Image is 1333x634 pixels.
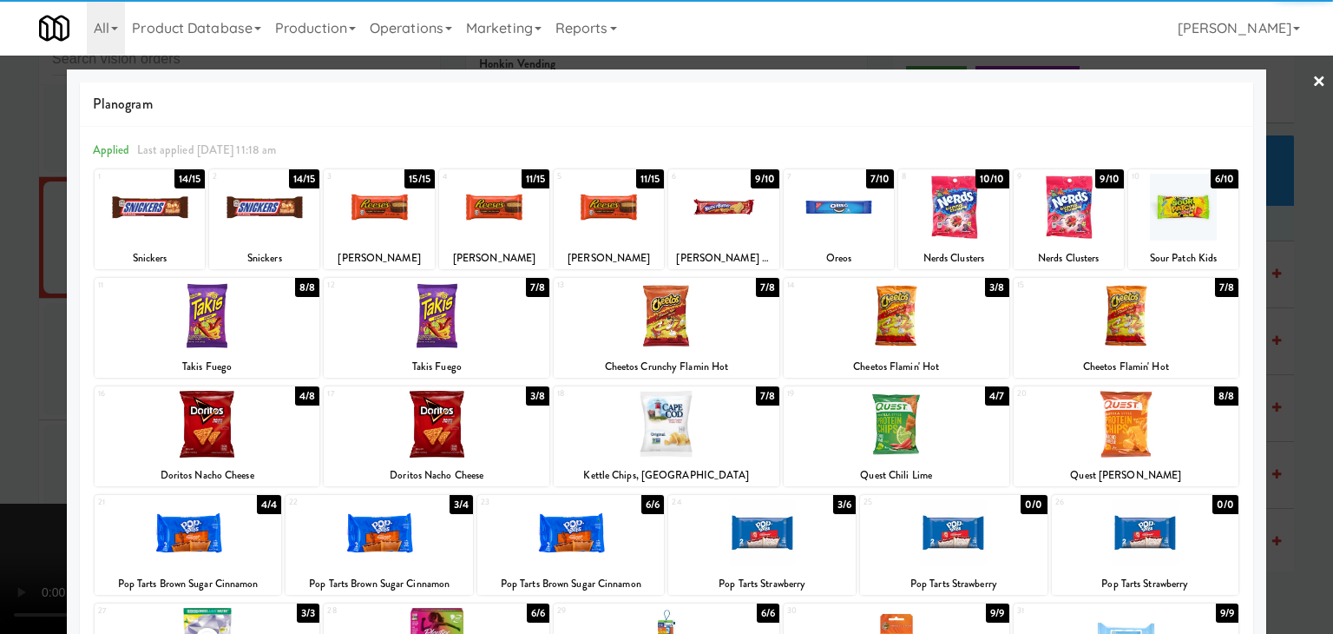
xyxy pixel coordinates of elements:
div: 7/8 [1215,278,1238,297]
div: 22 [289,495,379,510]
div: Nerds Clusters [898,248,1008,269]
div: [PERSON_NAME] Butter [671,248,776,269]
div: Pop Tarts Strawberry [1054,573,1237,595]
div: Snickers [95,248,205,269]
div: 10 [1132,169,1184,184]
div: 27 [98,604,207,618]
div: 214/15Snickers [209,169,319,269]
div: Nerds Clusters [901,248,1006,269]
div: 3/3 [297,604,319,623]
div: 6 [672,169,724,184]
div: 12 [327,278,437,293]
div: Sour Patch Kids [1131,248,1236,269]
div: 2 [213,169,265,184]
div: 3/6 [833,495,856,514]
div: Takis Fuego [95,356,320,378]
div: 157/8Cheetos Flamin' Hot [1014,278,1239,378]
div: 9/9 [1216,604,1238,623]
div: Nerds Clusters [1014,248,1124,269]
span: Last applied [DATE] 11:18 am [137,142,277,158]
div: 114/15Snickers [95,169,205,269]
div: 127/8Takis Fuego [324,278,549,378]
div: 14/15 [174,169,206,188]
div: Pop Tarts Brown Sugar Cinnamon [97,573,279,595]
div: Doritos Nacho Cheese [326,465,547,486]
div: Quest Chili Lime [784,465,1009,486]
div: 14/15 [289,169,320,188]
div: 11/15 [636,169,665,188]
div: Cheetos Crunchy Flamin Hot [554,356,779,378]
div: Cheetos Crunchy Flamin Hot [556,356,777,378]
div: 11 [98,278,207,293]
div: 3 [327,169,379,184]
div: 4 [443,169,495,184]
div: Pop Tarts Strawberry [863,573,1045,595]
div: Doritos Nacho Cheese [95,465,320,486]
div: 4/4 [257,495,281,514]
div: Snickers [97,248,202,269]
div: 9 [1017,169,1069,184]
div: 315/15[PERSON_NAME] [324,169,434,269]
a: × [1312,56,1326,109]
div: 260/0Pop Tarts Strawberry [1052,495,1239,595]
div: 9/10 [1095,169,1123,188]
div: 20 [1017,386,1126,401]
div: 208/8Quest [PERSON_NAME] [1014,386,1239,486]
div: Pop Tarts Brown Sugar Cinnamon [477,573,665,595]
div: 164/8Doritos Nacho Cheese [95,386,320,486]
div: 28 [327,604,437,618]
div: Nerds Clusters [1016,248,1121,269]
div: 7 [787,169,839,184]
div: Pop Tarts Strawberry [1052,573,1239,595]
div: 15/15 [404,169,435,188]
div: 15 [1017,278,1126,293]
div: Pop Tarts Brown Sugar Cinnamon [286,573,473,595]
div: Pop Tarts Strawberry [860,573,1047,595]
div: 14 [787,278,896,293]
div: 250/0Pop Tarts Strawberry [860,495,1047,595]
div: 3/8 [985,278,1008,297]
div: 99/10Nerds Clusters [1014,169,1124,269]
div: Pop Tarts Brown Sugar Cinnamon [95,573,282,595]
div: 137/8Cheetos Crunchy Flamin Hot [554,278,779,378]
img: Micromart [39,13,69,43]
div: Snickers [209,248,319,269]
div: Takis Fuego [97,356,318,378]
div: 19 [787,386,896,401]
div: [PERSON_NAME] [439,248,549,269]
div: 0/0 [1212,495,1238,514]
div: Sour Patch Kids [1128,248,1238,269]
div: [PERSON_NAME] [442,248,547,269]
div: [PERSON_NAME] [324,248,434,269]
div: 25 [863,495,954,510]
div: 194/7Quest Chili Lime [784,386,1009,486]
div: Pop Tarts Strawberry [668,573,856,595]
div: 411/15[PERSON_NAME] [439,169,549,269]
div: Oreos [786,248,891,269]
div: Cheetos Flamin' Hot [784,356,1009,378]
div: 11/15 [522,169,550,188]
div: Doritos Nacho Cheese [324,465,549,486]
div: 77/10Oreos [784,169,894,269]
div: 6/6 [757,604,779,623]
div: Pop Tarts Brown Sugar Cinnamon [288,573,470,595]
div: Quest Chili Lime [786,465,1007,486]
div: 1 [98,169,150,184]
div: 6/6 [527,604,549,623]
div: 29 [557,604,666,618]
div: Cheetos Flamin' Hot [786,356,1007,378]
div: Cheetos Flamin' Hot [1014,356,1239,378]
div: Takis Fuego [324,356,549,378]
div: 810/10Nerds Clusters [898,169,1008,269]
div: 511/15[PERSON_NAME] [554,169,664,269]
div: 18 [557,386,666,401]
div: 214/4Pop Tarts Brown Sugar Cinnamon [95,495,282,595]
div: 69/10[PERSON_NAME] Butter [668,169,778,269]
div: Quest [PERSON_NAME] [1016,465,1237,486]
div: 6/6 [641,495,664,514]
div: Snickers [212,248,317,269]
div: [PERSON_NAME] [554,248,664,269]
div: 4/8 [295,386,319,406]
span: Applied [93,142,130,158]
div: [PERSON_NAME] [326,248,431,269]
